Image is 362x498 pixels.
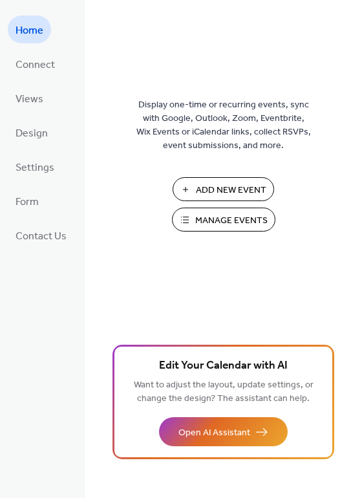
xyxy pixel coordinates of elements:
button: Manage Events [172,208,275,232]
a: Home [8,16,51,43]
button: Open AI Assistant [159,417,288,446]
a: Views [8,84,51,112]
span: Open AI Assistant [178,426,250,440]
button: Add New Event [173,177,274,201]
span: Want to adjust the layout, update settings, or change the design? The assistant can help. [134,376,314,407]
span: Home [16,21,43,41]
a: Design [8,118,56,146]
span: Views [16,89,43,109]
a: Contact Us [8,221,74,249]
span: Contact Us [16,226,67,246]
span: Connect [16,55,55,75]
a: Settings [8,153,62,180]
span: Design [16,124,48,144]
span: Manage Events [195,214,268,228]
span: Display one-time or recurring events, sync with Google, Outlook, Zoom, Eventbrite, Wix Events or ... [136,98,311,153]
span: Settings [16,158,54,178]
span: Add New Event [196,184,266,197]
a: Form [8,187,47,215]
span: Form [16,192,39,212]
a: Connect [8,50,63,78]
span: Edit Your Calendar with AI [159,357,288,375]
